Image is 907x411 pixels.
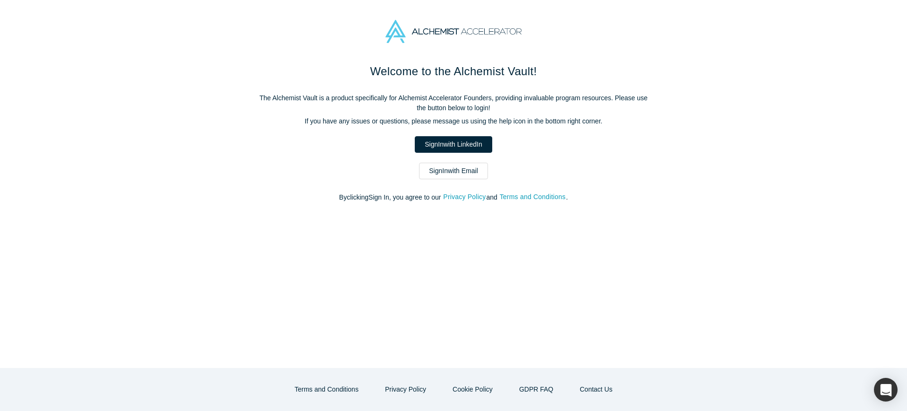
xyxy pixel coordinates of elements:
button: Privacy Policy [375,381,436,398]
a: GDPR FAQ [509,381,563,398]
p: If you have any issues or questions, please message us using the help icon in the bottom right co... [255,116,652,126]
a: SignInwith Email [419,163,488,179]
p: The Alchemist Vault is a product specifically for Alchemist Accelerator Founders, providing inval... [255,93,652,113]
p: By clicking Sign In , you agree to our and . [255,192,652,202]
button: Terms and Conditions [285,381,368,398]
h1: Welcome to the Alchemist Vault! [255,63,652,80]
button: Contact Us [570,381,622,398]
button: Privacy Policy [443,192,486,202]
a: SignInwith LinkedIn [415,136,492,153]
button: Cookie Policy [443,381,503,398]
button: Terms and Conditions [499,192,566,202]
img: Alchemist Accelerator Logo [385,20,522,43]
